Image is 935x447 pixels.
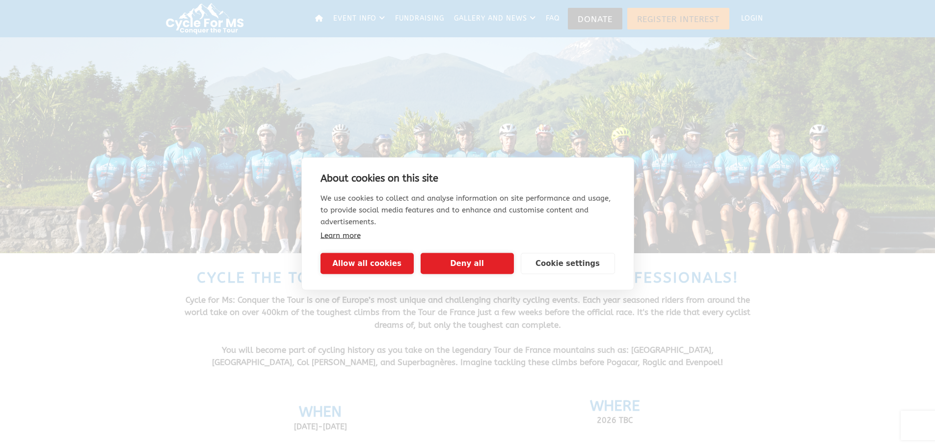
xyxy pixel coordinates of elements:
button: Cookie settings [521,253,615,274]
button: Allow all cookies [321,253,414,274]
p: We use cookies to collect and analyse information on site performance and usage, to provide socia... [321,192,615,227]
a: Learn more [321,231,361,239]
button: Deny all [421,253,514,274]
strong: About cookies on this site [321,172,438,184]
